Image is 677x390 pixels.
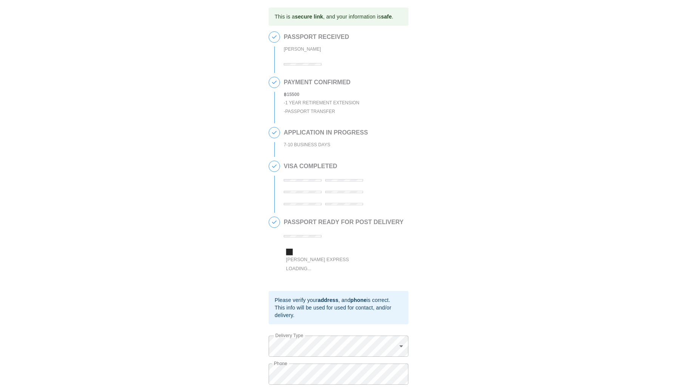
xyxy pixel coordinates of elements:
[284,99,359,107] div: - 1 Year Retirement Extension
[269,217,280,227] span: 5
[318,297,338,303] b: address
[295,14,323,20] b: secure link
[269,127,280,138] span: 3
[351,297,367,303] b: phone
[284,163,405,170] h2: VISA COMPLETED
[284,34,349,40] h2: PASSPORT RECEIVED
[284,141,368,149] div: 7-10 BUSINESS DAYS
[284,107,359,116] div: - Passport Transfer
[284,92,299,97] b: ฿ 15500
[275,304,402,319] div: This info will be used for used for contact, and/or delivery.
[269,32,280,42] span: 1
[275,10,393,23] div: This is a , and your information is .
[284,79,359,86] h2: PAYMENT CONFIRMED
[275,296,402,304] div: Please verify your , and is correct.
[269,161,280,172] span: 4
[284,45,349,54] div: [PERSON_NAME]
[381,14,392,20] b: safe
[286,255,365,273] div: [PERSON_NAME] Express Loading...
[284,129,368,136] h2: APPLICATION IN PROGRESS
[284,219,403,226] h2: PASSPORT READY FOR POST DELIVERY
[269,77,280,88] span: 2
